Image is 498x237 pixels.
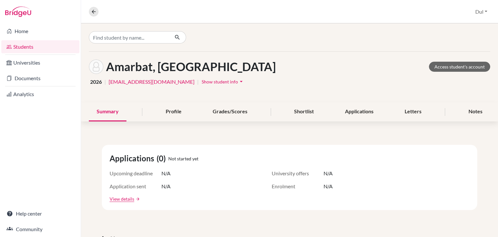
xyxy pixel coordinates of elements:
[429,62,490,72] a: Access student's account
[109,78,195,86] a: [EMAIL_ADDRESS][DOMAIN_NAME]
[89,31,169,44] input: Find student by name...
[472,6,490,18] button: Dul
[1,88,79,101] a: Analytics
[272,169,324,177] span: University offers
[104,78,106,86] span: |
[1,25,79,38] a: Home
[461,102,490,121] div: Notes
[202,79,238,84] span: Show student info
[110,153,157,164] span: Applications
[110,169,161,177] span: Upcoming deadline
[286,102,322,121] div: Shortlist
[397,102,429,121] div: Letters
[161,182,171,190] span: N/A
[110,182,161,190] span: Application sent
[110,195,134,202] a: View details
[168,155,198,162] span: Not started yet
[1,56,79,69] a: Universities
[158,102,189,121] div: Profile
[1,207,79,220] a: Help center
[201,77,245,87] button: Show student infoarrow_drop_down
[1,223,79,236] a: Community
[1,40,79,53] a: Students
[5,6,31,17] img: Bridge-U
[89,59,103,74] img: Bilguuntugs Amarbat's avatar
[324,169,333,177] span: N/A
[205,102,255,121] div: Grades/Scores
[324,182,333,190] span: N/A
[89,102,126,121] div: Summary
[197,78,199,86] span: |
[337,102,381,121] div: Applications
[161,169,171,177] span: N/A
[1,72,79,85] a: Documents
[134,197,140,201] a: arrow_forward
[272,182,324,190] span: Enrolment
[90,78,102,86] span: 2026
[106,60,276,74] h1: Amarbat, [GEOGRAPHIC_DATA]
[238,78,244,85] i: arrow_drop_down
[157,153,168,164] span: (0)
